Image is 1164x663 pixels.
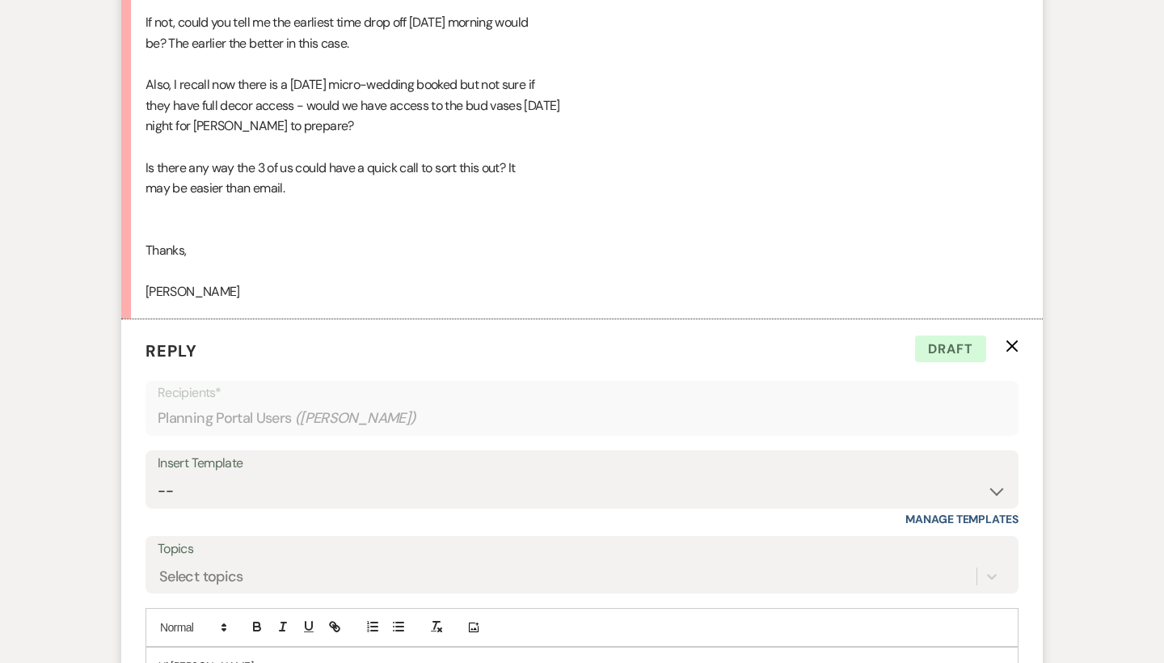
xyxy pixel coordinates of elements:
[295,408,416,429] span: ( [PERSON_NAME] )
[158,403,1006,434] div: Planning Portal Users
[159,566,243,588] div: Select topics
[905,512,1018,526] a: Manage Templates
[915,336,986,363] span: Draft
[158,382,1006,403] p: Recipients*
[158,538,1006,561] label: Topics
[158,452,1006,475] div: Insert Template
[145,340,197,361] span: Reply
